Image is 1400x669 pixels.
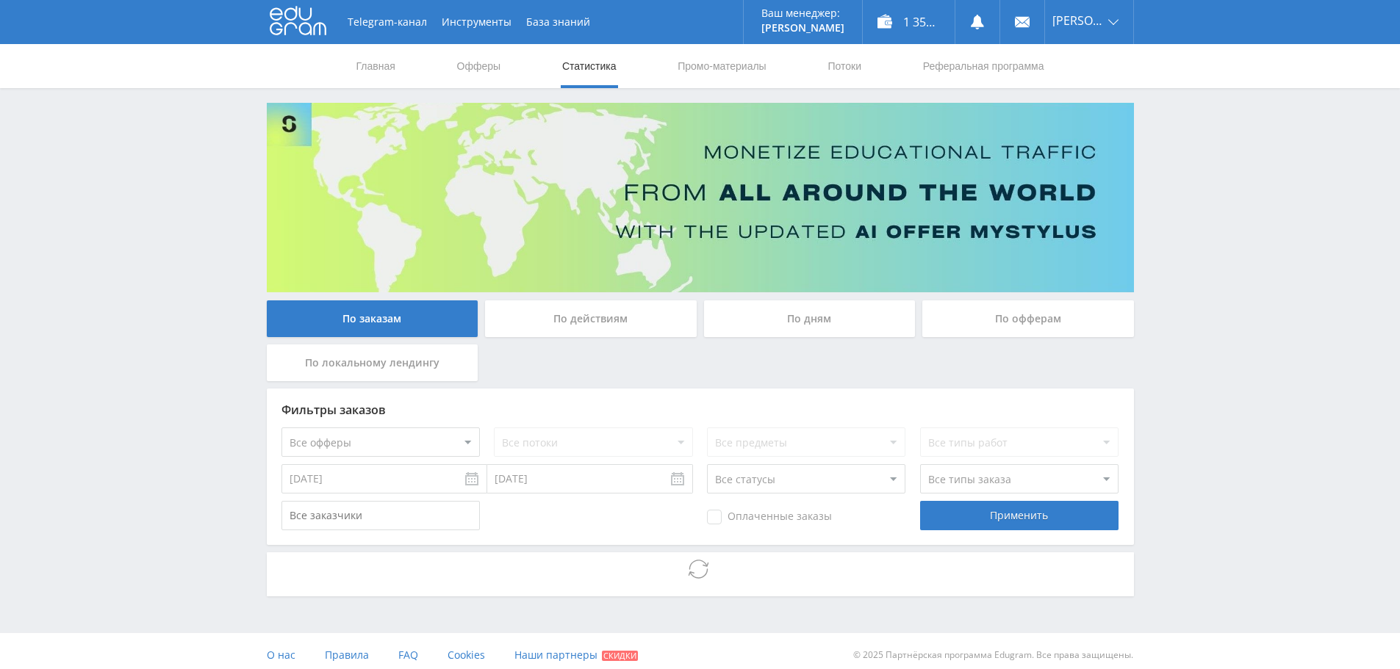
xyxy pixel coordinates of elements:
span: Правила [325,648,369,662]
span: Скидки [602,651,638,661]
span: Наши партнеры [514,648,597,662]
span: [PERSON_NAME] [1052,15,1104,26]
p: [PERSON_NAME] [761,22,844,34]
span: Cookies [448,648,485,662]
p: Ваш менеджер: [761,7,844,19]
div: Применить [920,501,1119,530]
span: FAQ [398,648,418,662]
a: Промо-материалы [676,44,767,88]
input: Все заказчики [281,501,480,530]
a: Офферы [456,44,503,88]
a: Статистика [561,44,618,88]
a: Потоки [826,44,863,88]
div: Фильтры заказов [281,403,1119,416]
div: По действиям [485,300,697,337]
a: Реферальная программа [922,44,1046,88]
div: По офферам [922,300,1134,337]
span: О нас [267,648,295,662]
img: Banner [267,103,1134,292]
div: По заказам [267,300,478,337]
div: По дням [704,300,916,337]
a: Главная [355,44,397,88]
span: Оплаченные заказы [707,510,832,524]
div: По локальному лендингу [267,344,478,381]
